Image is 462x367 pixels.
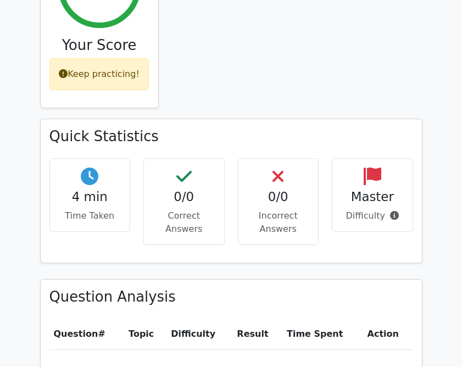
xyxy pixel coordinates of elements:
div: Keep practicing! [49,58,149,90]
p: Difficulty [341,209,404,223]
th: # [49,319,125,350]
th: Topic [124,319,166,350]
span: Question [54,329,98,339]
th: Action [363,319,413,350]
h4: Master [341,190,404,205]
h3: Your Score [49,37,149,54]
p: Correct Answers [153,209,215,236]
h3: Quick Statistics [49,128,413,145]
p: Time Taken [59,209,121,223]
h4: 4 min [59,190,121,205]
p: Incorrect Answers [247,209,310,236]
h4: 0/0 [247,190,310,205]
th: Difficulty [166,319,232,350]
th: Result [232,319,282,350]
h4: 0/0 [153,190,215,205]
h3: Question Analysis [49,288,413,305]
th: Time Spent [282,319,363,350]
